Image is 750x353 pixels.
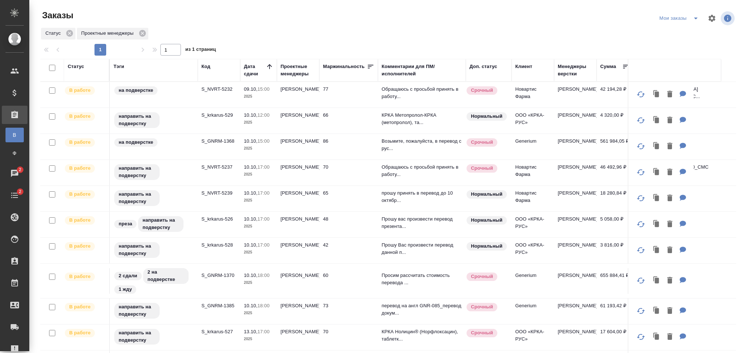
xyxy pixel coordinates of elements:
td: 77 [319,82,378,108]
td: [PERSON_NAME] [277,82,319,108]
td: 655 884,41 ₽ [597,268,633,294]
p: [PERSON_NAME] [558,241,593,249]
p: 17:00 [257,329,270,334]
td: 70 [319,324,378,350]
p: 10.10, [244,138,257,144]
span: 2 [14,188,26,195]
td: [PERSON_NAME] [277,160,319,185]
div: Проектные менеджеры [281,63,316,78]
p: 13.10, [244,329,257,334]
p: [PERSON_NAME] [558,86,593,93]
p: 2 на подверстке [148,268,184,283]
p: [PERSON_NAME] [558,302,593,309]
span: из 1 страниц [185,45,216,56]
p: Новартис Фарма [515,164,550,178]
a: В [5,128,24,142]
div: Доп. статус [469,63,497,70]
p: направить на подверстку [142,217,179,231]
button: Клонировать [650,87,664,102]
div: Сумма [600,63,616,70]
button: Удалить [664,304,676,319]
td: 66 [319,108,378,134]
div: Код [201,63,210,70]
td: [PERSON_NAME] [277,108,319,134]
p: направить на подверстку [119,329,155,344]
p: направить на подверстку [119,113,155,127]
td: [PERSON_NAME] [277,268,319,294]
td: 46 492,96 ₽ [597,160,633,185]
td: [PERSON_NAME] [277,324,319,350]
p: [PERSON_NAME] [558,138,593,145]
p: ООО «КРКА-РУС» [515,328,550,343]
td: 5 058,00 ₽ [597,212,633,237]
p: 2025 [244,197,273,204]
div: Проектные менеджеры [77,28,148,40]
div: направить на подверстку [114,189,194,207]
p: 18:00 [257,303,270,308]
div: Статус [68,63,84,70]
p: Прошу вас произвести перевод презента... [382,215,462,230]
p: S_krkarus-527 [201,328,237,335]
div: Маржинальность [323,63,365,70]
span: Ф [9,150,20,157]
div: 2 сдали, 2 на подверстке, 1 жду [114,267,194,294]
button: Для ПМ: КРКА Нолицин® (Норфлоксацин), таблетки, покрытые пленочной оболочкой, 400 мг (ЕАЭС) [676,330,690,345]
td: 73 [319,298,378,324]
span: Заказы [40,10,73,21]
button: Для ПМ: Прошу Вас произвести перевод данной презентации. Перевод изображений делать не надо. [676,243,690,258]
p: Нормальный [471,191,502,198]
p: 2025 [244,223,273,230]
p: направить на подверстку [119,243,155,257]
button: Удалить [664,273,676,288]
button: Удалить [664,113,676,128]
button: Удалить [664,243,676,258]
td: 18 280,84 ₽ [597,186,633,211]
p: S_GNRM-1368 [201,138,237,145]
p: Срочный [471,87,493,94]
p: 17:00 [257,164,270,170]
p: 15:00 [257,86,270,92]
div: направить на подверстку [114,112,194,129]
button: Клонировать [650,304,664,319]
p: 2025 [244,309,273,317]
a: 2 [2,186,27,204]
button: Для ПМ: Возьмите, пожалуйста, в перевод с русского на английский язык документы по ссылке ниже (3... [676,139,690,154]
button: Удалить [664,330,676,345]
p: [PERSON_NAME] [558,215,593,223]
p: преза [119,220,132,228]
p: В работе [69,329,90,337]
div: Статус по умолчанию для стандартных заказов [466,112,508,121]
button: Обновить [632,164,650,181]
div: Клиент [515,63,532,70]
p: 10.10, [244,112,257,118]
p: Срочный [471,139,493,146]
div: Выставляется автоматически, если на указанный объем услуг необходимо больше времени в стандартном... [466,302,508,312]
p: S_krkarus-526 [201,215,237,223]
td: 65 [319,186,378,211]
p: перевод на англ GNR-085_перевод докум... [382,302,462,317]
button: Для ПМ: перевод на англ GNR-085_перевод документов (КИ) [676,304,690,319]
p: Срочный [471,273,493,280]
button: Обновить [632,138,650,155]
button: Для ПМ: Прошу вас произвести перевод презентации с английского на русский язык. Изображения перев... [676,217,690,232]
td: 561 984,05 ₽ [597,134,633,159]
td: 17 604,00 ₽ [597,324,633,350]
p: Срочный [471,303,493,311]
td: [PERSON_NAME] [277,186,319,211]
p: Проектные менеджеры [81,30,136,37]
p: 09.10, [244,86,257,92]
span: 2 [14,166,26,173]
div: Выставляет ПМ после принятия заказа от КМа [64,302,105,312]
div: Выставляет ПМ после принятия заказа от КМа [64,112,105,121]
div: Комментарии для ПМ/исполнителей [382,63,462,78]
p: Новартис Фарма [515,86,550,100]
button: Обновить [632,215,650,233]
div: Менеджеры верстки [558,63,593,78]
p: [PERSON_NAME] [558,189,593,197]
td: 86 [319,134,378,159]
div: Выставляется автоматически, если на указанный объем услуг необходимо больше времени в стандартном... [466,164,508,173]
p: [PERSON_NAME] [558,112,593,119]
button: Для ПМ: КРКА Метопролол-КРКА (метопролол), таблетки с пролонгированным высвобождением, покрытые п... [676,113,690,128]
p: [PERSON_NAME] [558,272,593,279]
button: Для ПМ: Просим рассчитать стоимость перевода с русского на английский язык 5 документов документы... [676,273,690,288]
